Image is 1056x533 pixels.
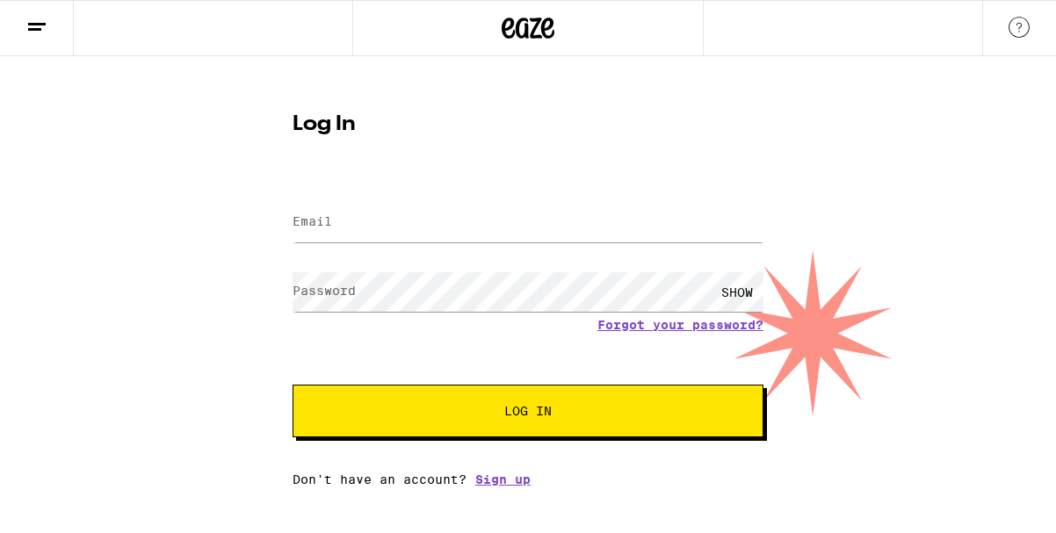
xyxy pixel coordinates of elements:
label: Email [293,214,332,228]
label: Password [293,284,356,298]
h1: Log In [293,114,763,135]
span: Log In [504,405,552,417]
div: SHOW [711,272,763,312]
div: Don't have an account? [293,472,763,486]
input: Email [293,203,763,242]
a: Forgot your password? [597,318,763,332]
a: Sign up [475,472,531,486]
button: Log In [293,385,763,437]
